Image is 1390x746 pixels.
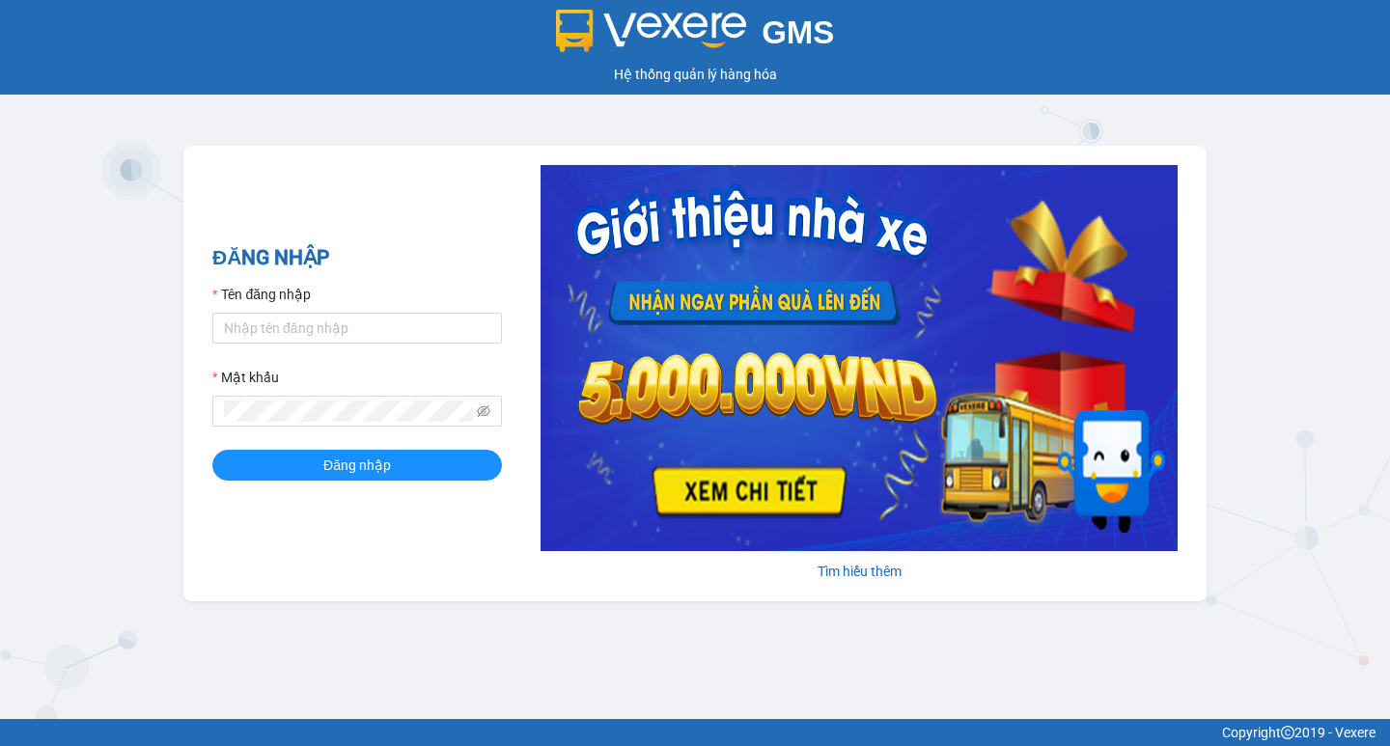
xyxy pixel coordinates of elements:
[541,561,1178,582] div: Tìm hiểu thêm
[762,14,834,50] span: GMS
[323,455,391,476] span: Đăng nhập
[224,401,473,422] input: Mật khẩu
[212,313,502,344] input: Tên đăng nhập
[5,64,1385,85] div: Hệ thống quản lý hàng hóa
[556,10,747,52] img: logo 2
[556,29,835,44] a: GMS
[212,367,279,388] label: Mật khẩu
[14,722,1376,743] div: Copyright 2019 - Vexere
[212,450,502,481] button: Đăng nhập
[477,404,490,418] span: eye-invisible
[1281,726,1294,739] span: copyright
[212,242,502,274] h2: ĐĂNG NHẬP
[541,165,1178,551] img: banner-0
[212,284,311,305] label: Tên đăng nhập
